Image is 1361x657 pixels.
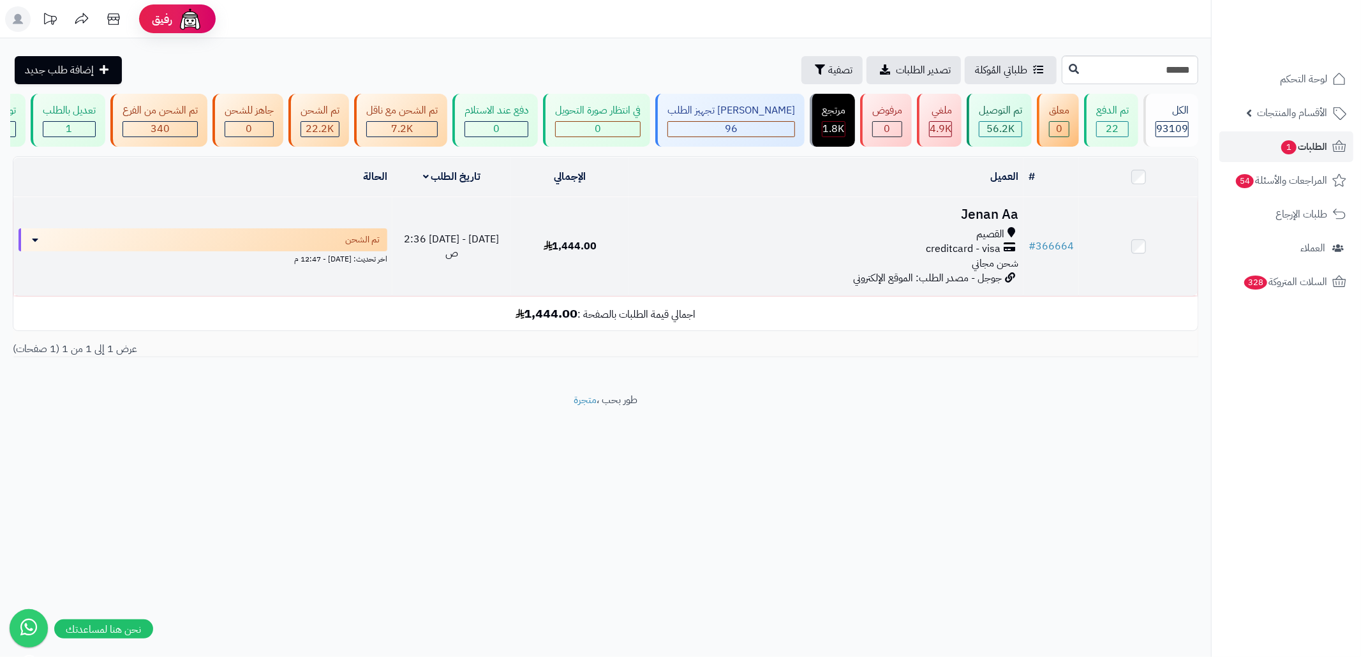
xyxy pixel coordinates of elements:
span: 96 [725,121,738,137]
span: 22.2K [306,121,334,137]
a: الإجمالي [554,169,586,184]
span: 54 [1235,173,1254,188]
span: طلبات الإرجاع [1275,205,1327,223]
a: تحديثات المنصة [34,6,66,35]
a: تم التوصيل 56.2K [964,94,1034,147]
span: 0 [493,121,500,137]
div: 0 [225,122,273,137]
div: تم الدفع [1096,103,1129,118]
span: الأقسام والمنتجات [1257,104,1327,122]
a: مرتجع 1.8K [807,94,858,147]
div: الكل [1156,103,1189,118]
span: 1 [66,121,73,137]
div: 7223 [367,122,437,137]
span: السلات المتروكة [1243,273,1327,291]
div: تم الشحن مع ناقل [366,103,438,118]
div: تم التوصيل [979,103,1022,118]
a: العملاء [1219,233,1353,263]
a: ملغي 4.9K [914,94,964,147]
div: اخر تحديث: [DATE] - 12:47 م [19,251,387,265]
div: تم الشحن [301,103,339,118]
a: تم الدفع 22 [1082,94,1141,147]
a: [PERSON_NAME] تجهيز الطلب 96 [653,94,807,147]
span: جوجل - مصدر الطلب: الموقع الإلكتروني [853,270,1002,286]
a: في انتظار صورة التحويل 0 [540,94,653,147]
span: لوحة التحكم [1280,70,1327,88]
span: 56.2K [986,121,1015,137]
a: تاريخ الطلب [423,169,481,184]
span: رفيق [152,11,172,27]
span: شحن مجاني [972,256,1018,271]
span: الطلبات [1280,138,1327,156]
div: 4927 [930,122,951,137]
div: 0 [1050,122,1069,137]
a: متجرة [574,392,597,408]
a: العميل [990,169,1018,184]
button: تصفية [801,56,863,84]
a: الكل93109 [1141,94,1201,147]
div: 0 [873,122,902,137]
span: 22 [1106,121,1119,137]
span: 1,444.00 [544,239,597,254]
div: 56157 [979,122,1022,137]
a: تم الشحن من الفرع 340 [108,94,210,147]
div: تعديل بالطلب [43,103,96,118]
span: طلباتي المُوكلة [975,63,1027,78]
span: تصدير الطلبات [896,63,951,78]
span: 0 [595,121,601,137]
div: 22 [1097,122,1128,137]
div: 0 [556,122,640,137]
a: دفع عند الاستلام 0 [450,94,540,147]
a: تعديل بالطلب 1 [28,94,108,147]
span: تصفية [828,63,852,78]
span: # [1029,239,1036,254]
div: 340 [123,122,197,137]
a: الحالة [363,169,387,184]
div: دفع عند الاستلام [465,103,528,118]
td: اجمالي قيمة الطلبات بالصفحة : [13,297,1198,330]
span: [DATE] - [DATE] 2:36 ص [404,232,499,262]
span: 1.8K [823,121,845,137]
a: تصدير الطلبات [866,56,961,84]
span: 7.2K [391,121,413,137]
span: 0 [1056,121,1062,137]
a: لوحة التحكم [1219,64,1353,94]
div: في انتظار صورة التحويل [555,103,641,118]
span: 340 [151,121,170,137]
img: logo-2.png [1274,25,1349,52]
div: مرتجع [822,103,845,118]
span: 4.9K [930,121,951,137]
div: 1769 [822,122,845,137]
a: مرفوض 0 [858,94,914,147]
h3: Jenan Aa [634,207,1018,222]
span: 0 [884,121,891,137]
span: 1 [1281,140,1297,154]
div: معلق [1049,103,1069,118]
span: المراجعات والأسئلة [1235,172,1327,189]
a: # [1029,169,1035,184]
div: 96 [668,122,794,137]
span: 0 [246,121,253,137]
a: تم الشحن 22.2K [286,94,352,147]
div: جاهز للشحن [225,103,274,118]
div: تم الشحن من الفرع [123,103,198,118]
div: ملغي [929,103,952,118]
div: 22242 [301,122,339,137]
b: 1,444.00 [516,304,578,323]
a: جاهز للشحن 0 [210,94,286,147]
a: #366664 [1029,239,1074,254]
span: القصيم [976,227,1004,242]
a: إضافة طلب جديد [15,56,122,84]
span: إضافة طلب جديد [25,63,94,78]
a: المراجعات والأسئلة54 [1219,165,1353,196]
span: creditcard - visa [926,242,1000,256]
a: تم الشحن مع ناقل 7.2K [352,94,450,147]
div: 1 [43,122,95,137]
a: السلات المتروكة328 [1219,267,1353,297]
img: ai-face.png [177,6,203,32]
div: 0 [465,122,528,137]
span: تم الشحن [345,233,380,246]
a: طلبات الإرجاع [1219,199,1353,230]
span: 93109 [1156,121,1188,137]
div: مرفوض [872,103,902,118]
